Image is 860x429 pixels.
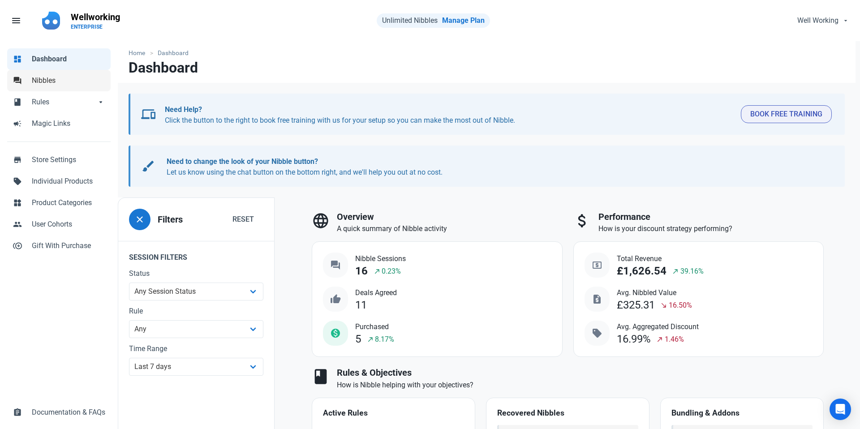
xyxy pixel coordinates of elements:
h3: Performance [598,212,824,222]
span: 0.23% [382,266,401,277]
h4: Bundling & Addons [671,409,813,418]
span: south_east [660,302,667,309]
div: 11 [355,299,367,311]
a: Home [129,48,150,58]
span: local_atm [592,260,602,270]
p: How is your discount strategy performing? [598,223,824,234]
legend: Session Filters [118,241,274,268]
span: Nibbles [32,75,105,86]
span: widgets [13,197,22,206]
span: close [134,214,145,225]
span: Store Settings [32,154,105,165]
div: Open Intercom Messenger [830,399,851,420]
a: assignmentDocumentation & FAQs [7,402,111,423]
span: book [13,97,22,106]
span: Unlimited Nibbles [382,16,438,25]
span: forum [13,75,22,84]
a: widgetsProduct Categories [7,192,111,214]
p: A quick summary of Nibble activity [337,223,563,234]
span: control_point_duplicate [13,240,22,249]
span: language [312,212,330,230]
span: store [13,154,22,163]
a: campaignMagic Links [7,113,111,134]
span: people [13,219,22,228]
span: request_quote [592,294,602,305]
nav: breadcrumbs [118,41,856,60]
p: ENTERPRISE [71,23,120,30]
span: Gift With Purchase [32,240,105,251]
button: Book Free Training [741,105,832,123]
span: Rules [32,97,96,107]
button: close [129,209,150,230]
span: 8.17% [375,334,394,345]
span: sell [13,176,22,185]
a: peopleUser Cohorts [7,214,111,235]
span: Total Revenue [617,253,704,264]
span: Avg. Aggregated Discount [617,322,699,332]
div: 5 [355,333,361,345]
span: menu [11,15,21,26]
span: north_east [367,336,374,343]
span: Well Working [797,15,838,26]
h3: Rules & Objectives [337,368,824,378]
span: campaign [13,118,22,127]
span: thumb_up [330,294,341,305]
span: question_answer [330,260,341,270]
span: Reset [232,214,254,225]
span: monetization_on [330,328,341,339]
p: Let us know using the chat button on the bottom right, and we'll help you out at no cost. [167,156,823,178]
span: book [312,368,330,386]
div: £1,626.54 [617,265,666,277]
span: Documentation & FAQs [32,407,105,418]
span: Book Free Training [750,109,822,120]
span: devices [141,107,155,121]
h1: Dashboard [129,60,198,76]
label: Status [129,268,263,279]
b: Need to change the look of your Nibble button? [167,157,318,166]
span: Avg. Nibbled Value [617,287,692,298]
div: 16.99% [617,333,651,345]
span: arrow_drop_down [96,97,105,106]
a: forumNibbles [7,70,111,91]
label: Rule [129,306,263,317]
button: Reset [223,210,263,228]
h4: Active Rules [323,409,464,418]
span: 16.50% [669,300,692,311]
div: £325.31 [617,299,655,311]
span: User Cohorts [32,219,105,230]
p: Wellworking [71,11,120,23]
h3: Filters [158,214,183,225]
h4: Recovered Nibbles [497,409,638,418]
span: Magic Links [32,118,105,129]
span: attach_money [573,212,591,230]
span: brush [141,159,155,173]
p: Click the button to the right to book free training with us for your setup so you can make the mo... [165,104,734,126]
span: Dashboard [32,54,105,64]
span: Purchased [355,322,394,332]
span: 1.46% [665,334,684,345]
span: dashboard [13,54,22,63]
b: Need Help? [165,105,202,114]
a: Manage Plan [442,16,485,25]
a: dashboardDashboard [7,48,111,70]
span: north_east [374,268,381,275]
span: assignment [13,407,22,416]
span: sell [592,328,602,339]
span: 39.16% [680,266,704,277]
p: How is Nibble helping with your objectives? [337,380,824,390]
div: 16 [355,265,368,277]
label: Time Range [129,343,263,354]
a: WellworkingENTERPRISE [65,7,125,34]
span: Deals Agreed [355,287,397,298]
span: Product Categories [32,197,105,208]
a: bookRulesarrow_drop_down [7,91,111,113]
span: Individual Products [32,176,105,187]
span: Nibble Sessions [355,253,406,264]
a: control_point_duplicateGift With Purchase [7,235,111,257]
a: sellIndividual Products [7,171,111,192]
h3: Overview [337,212,563,222]
a: storeStore Settings [7,149,111,171]
span: north_east [656,336,663,343]
button: Well Working [790,12,855,30]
